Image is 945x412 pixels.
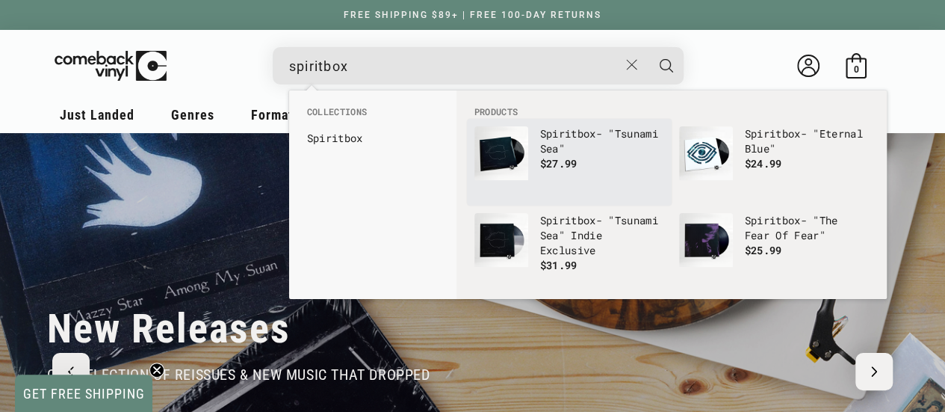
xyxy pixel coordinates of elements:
[672,119,876,206] li: products: Spiritbox - "Eternal Blue"
[745,213,869,243] p: - "The Fear Of Fear"
[467,105,876,119] li: Products
[467,119,672,206] li: products: Spiritbox - "Tsunami Sea"
[679,213,869,285] a: Spiritbox - "The Fear Of Fear" Spiritbox- "The Fear Of Fear" $25.99
[540,213,596,227] b: Spiritbox
[745,156,782,170] span: $24.99
[307,131,439,146] a: Spiritbox
[467,206,672,292] li: products: Spiritbox - "Tsunami Sea" Indie Exclusive
[47,366,430,411] span: our selection of reissues & new music that dropped this week.
[679,126,869,198] a: Spiritbox - "Eternal Blue" Spiritbox- "Eternal Blue" $24.99
[745,126,801,141] b: Spiritbox
[540,156,577,170] span: $27.99
[251,107,300,123] span: Formats
[672,206,876,292] li: products: Spiritbox - "The Fear Of Fear"
[679,126,733,180] img: Spiritbox - "Eternal Blue"
[171,107,214,123] span: Genres
[289,51,619,82] input: When autocomplete results are available use up and down arrows to review and enter to select
[474,126,528,180] img: Spiritbox - "Tsunami Sea"
[853,64,858,75] span: 0
[618,49,645,82] button: Close
[745,213,801,227] b: Spiritbox
[540,258,577,272] span: $31.99
[15,375,152,412] div: GET FREE SHIPPINGClose teaser
[474,126,664,198] a: Spiritbox - "Tsunami Sea" Spiritbox- "Tsunami Sea" $27.99
[289,90,456,158] div: Collections
[300,105,446,126] li: Collections
[149,363,164,378] button: Close teaser
[474,213,664,285] a: Spiritbox - "Tsunami Sea" Indie Exclusive Spiritbox- "Tsunami Sea" Indie Exclusive $31.99
[648,47,685,84] button: Search
[540,213,664,258] p: - "Tsunami Sea" Indie Exclusive
[474,213,528,267] img: Spiritbox - "Tsunami Sea" Indie Exclusive
[456,90,887,299] div: Products
[47,304,291,354] h2: New Releases
[60,107,134,123] span: Just Landed
[745,243,782,257] span: $25.99
[329,10,616,20] a: FREE SHIPPING $89+ | FREE 100-DAY RETURNS
[307,131,363,145] b: Spiritbox
[23,386,145,402] span: GET FREE SHIPPING
[300,126,446,150] li: collections: Spiritbox
[679,213,733,267] img: Spiritbox - "The Fear Of Fear"
[540,126,664,156] p: - "Tsunami Sea"
[540,126,596,141] b: Spiritbox
[745,126,869,156] p: - "Eternal Blue"
[273,47,684,84] div: Search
